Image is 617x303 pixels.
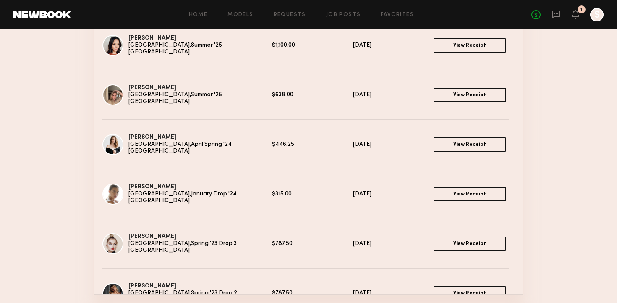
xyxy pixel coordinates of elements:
a: [PERSON_NAME] [128,283,176,289]
img: Micah F. [102,233,123,254]
img: Jess M. [102,134,123,155]
a: Favorites [381,12,414,18]
div: $446.25 [272,141,353,148]
div: [DATE] [353,191,434,198]
a: S [590,8,604,21]
a: [PERSON_NAME] [128,134,176,140]
div: [GEOGRAPHIC_DATA], [GEOGRAPHIC_DATA] [128,240,191,255]
div: $315.00 [272,191,353,198]
img: Danielle A. [102,35,123,56]
div: Summer '25 [191,42,272,49]
div: [DATE] [353,92,434,99]
a: View Receipt [434,286,506,300]
div: January Drop '24 [191,191,272,198]
div: $787.50 [272,290,353,297]
a: Job Posts [326,12,361,18]
div: Spring '23 Drop 3 [191,240,272,248]
a: [PERSON_NAME] [128,35,176,41]
a: [PERSON_NAME] [128,234,176,239]
a: Requests [274,12,306,18]
img: Liv M. [102,184,123,205]
div: [GEOGRAPHIC_DATA], [GEOGRAPHIC_DATA] [128,141,191,155]
a: View Receipt [434,187,506,201]
div: $638.00 [272,92,353,99]
a: View Receipt [434,88,506,102]
div: $787.50 [272,240,353,248]
a: View Receipt [434,237,506,251]
div: $1,100.00 [272,42,353,49]
div: [GEOGRAPHIC_DATA], [GEOGRAPHIC_DATA] [128,42,191,56]
div: April Spring '24 [191,141,272,148]
div: [DATE] [353,290,434,297]
div: Spring '23 Drop 2 [191,290,272,297]
div: [DATE] [353,141,434,148]
a: Models [227,12,253,18]
div: [DATE] [353,240,434,248]
a: View Receipt [434,38,506,53]
a: [PERSON_NAME] [128,85,176,90]
div: [GEOGRAPHIC_DATA], [GEOGRAPHIC_DATA] [128,92,191,106]
a: [PERSON_NAME] [128,184,176,190]
div: Summer '25 [191,92,272,99]
img: Masha B. [102,84,123,105]
a: Home [189,12,208,18]
div: 1 [580,8,583,12]
div: [DATE] [353,42,434,49]
div: [GEOGRAPHIC_DATA], [GEOGRAPHIC_DATA] [128,191,191,205]
a: View Receipt [434,137,506,152]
